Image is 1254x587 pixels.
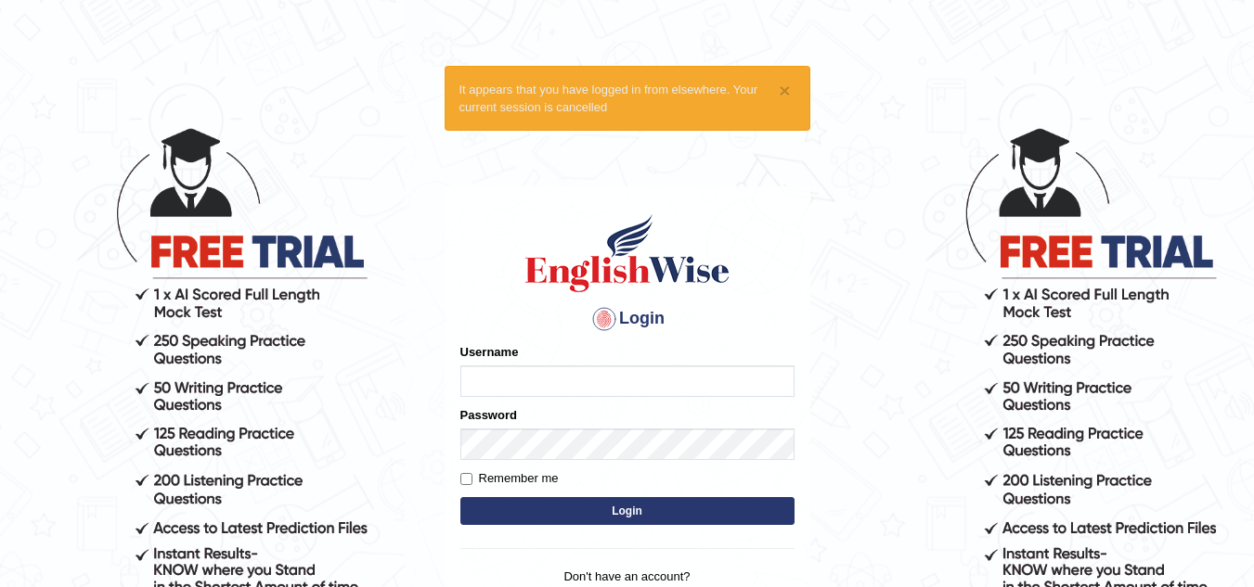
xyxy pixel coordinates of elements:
label: Remember me [460,469,559,488]
input: Remember me [460,473,472,485]
label: Password [460,406,517,424]
button: Login [460,497,795,525]
h4: Login [460,304,795,334]
img: Logo of English Wise sign in for intelligent practice with AI [522,211,733,295]
label: Username [460,343,519,361]
div: It appears that you have logged in from elsewhere. Your current session is cancelled [445,66,810,131]
button: × [779,81,790,100]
